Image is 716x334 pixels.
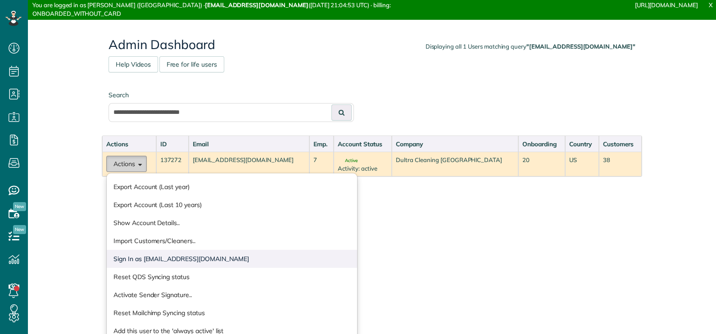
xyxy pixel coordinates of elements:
div: Displaying all 1 Users matching query [426,42,635,51]
a: Reset Mailchimp Syncing status [107,304,357,322]
a: Export Account (Last 10 years) [107,196,357,214]
div: Onboarding [522,140,561,149]
button: Actions [106,156,147,172]
td: US [565,152,599,176]
strong: "[EMAIL_ADDRESS][DOMAIN_NAME]" [526,43,635,50]
a: Show Account Details.. [107,214,357,232]
div: Email [193,140,305,149]
span: Active [338,158,358,163]
a: Reset QDS Syncing status [107,268,357,286]
td: 20 [518,152,565,176]
a: Help Videos [109,56,158,72]
a: Import Customers/Cleaners.. [107,232,357,250]
td: 38 [599,152,642,176]
a: Export Account (Last year) [107,178,357,196]
div: Account Status [338,140,388,149]
a: Activate Sender Signature.. [107,286,357,304]
div: Activity: active [338,164,388,173]
div: ID [160,140,185,149]
td: Dultra Cleaning [GEOGRAPHIC_DATA] [392,152,518,176]
div: Company [396,140,514,149]
td: 7 [309,152,334,176]
a: Free for life users [159,56,224,72]
div: Customers [603,140,638,149]
a: [URL][DOMAIN_NAME] [635,1,698,9]
td: [EMAIL_ADDRESS][DOMAIN_NAME] [189,152,309,176]
a: Sign In as [EMAIL_ADDRESS][DOMAIN_NAME] [107,250,357,268]
h2: Admin Dashboard [109,38,635,52]
label: Search [109,90,354,99]
span: New [13,225,26,234]
div: Emp. [313,140,330,149]
td: 137272 [156,152,189,176]
span: New [13,202,26,211]
div: Country [569,140,595,149]
div: Actions [106,140,152,149]
strong: [EMAIL_ADDRESS][DOMAIN_NAME] [205,1,308,9]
